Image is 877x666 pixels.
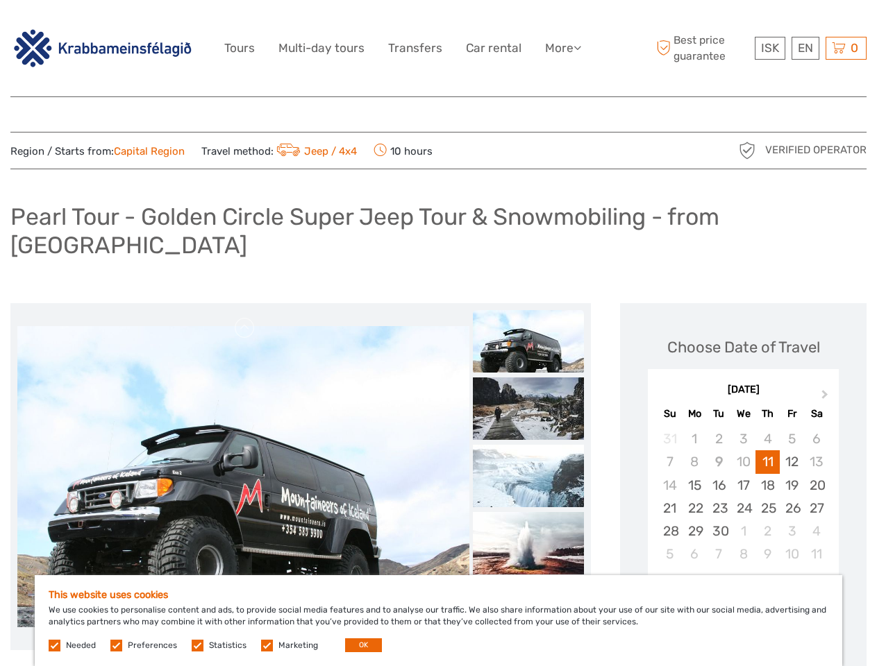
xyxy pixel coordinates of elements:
[755,520,780,543] div: Choose Thursday, October 2nd, 2025
[780,543,804,565] div: Choose Friday, October 10th, 2025
[780,404,804,423] div: Fr
[10,203,867,259] h1: Pearl Tour - Golden Circle Super Jeep Tour & Snowmobiling - from [GEOGRAPHIC_DATA]
[707,543,731,565] div: Choose Tuesday, October 7th, 2025
[374,141,433,160] span: 10 hours
[658,404,682,423] div: Su
[731,450,755,473] div: Not available Wednesday, September 10th, 2025
[683,497,707,520] div: Choose Monday, September 22nd, 2025
[473,377,584,440] img: f4ee769743ea48a6ad0ab2d038370ecb_slider_thumbnail.jpeg
[755,497,780,520] div: Choose Thursday, September 25th, 2025
[278,38,365,58] a: Multi-day tours
[35,575,842,666] div: We use cookies to personalise content and ads, to provide social media features and to analyse ou...
[780,427,804,450] div: Not available Friday, September 5th, 2025
[388,38,442,58] a: Transfers
[224,38,255,58] a: Tours
[658,497,682,520] div: Choose Sunday, September 21st, 2025
[731,543,755,565] div: Choose Wednesday, October 8th, 2025
[761,41,779,55] span: ISK
[652,427,834,565] div: month 2025-09
[731,404,755,423] div: We
[780,450,804,473] div: Choose Friday, September 12th, 2025
[658,543,682,565] div: Choose Sunday, October 5th, 2025
[849,41,860,55] span: 0
[707,450,731,473] div: Not available Tuesday, September 9th, 2025
[209,640,247,651] label: Statistics
[683,427,707,450] div: Not available Monday, September 1st, 2025
[278,640,318,651] label: Marketing
[658,450,682,473] div: Not available Sunday, September 7th, 2025
[780,520,804,543] div: Choose Friday, October 3rd, 2025
[10,144,185,159] span: Region / Starts from:
[755,543,780,565] div: Choose Thursday, October 9th, 2025
[17,326,469,627] img: 5909776347d8488e9d87be5bfd9784d2_main_slider.jpeg
[731,427,755,450] div: Not available Wednesday, September 3rd, 2025
[755,404,780,423] div: Th
[667,336,820,358] div: Choose Date of Travel
[683,474,707,497] div: Choose Monday, September 15th, 2025
[707,427,731,450] div: Not available Tuesday, September 2nd, 2025
[765,143,867,157] span: Verified Operator
[707,497,731,520] div: Choose Tuesday, September 23rd, 2025
[683,543,707,565] div: Choose Monday, October 6th, 2025
[473,310,584,373] img: 5909776347d8488e9d87be5bfd9784d2_slider_thumbnail.jpeg
[707,404,731,423] div: Tu
[755,474,780,497] div: Choose Thursday, September 18th, 2025
[66,640,96,651] label: Needed
[683,404,707,423] div: Mo
[658,474,682,497] div: Not available Sunday, September 14th, 2025
[736,139,758,162] img: verified_operator_grey_128.png
[780,474,804,497] div: Choose Friday, September 19th, 2025
[804,497,828,520] div: Choose Saturday, September 27th, 2025
[755,450,780,473] div: Choose Thursday, September 11th, 2025
[658,520,682,543] div: Choose Sunday, September 28th, 2025
[545,38,581,58] a: More
[792,37,819,60] div: EN
[10,27,195,69] img: 3142-b3e26b51-08fe-4449-b938-50ec2168a4a0_logo_big.png
[653,33,751,63] span: Best price guarantee
[201,141,357,160] span: Travel method:
[804,404,828,423] div: Sa
[683,520,707,543] div: Choose Monday, September 29th, 2025
[658,427,682,450] div: Not available Sunday, August 31st, 2025
[473,512,584,574] img: d20006cff51242719c6f2951424a6da4_slider_thumbnail.jpeg
[707,520,731,543] div: Choose Tuesday, September 30th, 2025
[804,474,828,497] div: Choose Saturday, September 20th, 2025
[731,497,755,520] div: Choose Wednesday, September 24th, 2025
[274,145,357,157] a: Jeep / 4x4
[466,38,521,58] a: Car rental
[49,589,828,601] h5: This website uses cookies
[707,474,731,497] div: Choose Tuesday, September 16th, 2025
[804,450,828,473] div: Not available Saturday, September 13th, 2025
[815,386,837,409] button: Next Month
[345,638,382,652] button: OK
[128,640,177,651] label: Preferences
[114,145,185,157] a: Capital Region
[683,450,707,473] div: Not available Monday, September 8th, 2025
[473,445,584,507] img: f15003c3cc8f47e885b70257023623dd_slider_thumbnail.jpeg
[780,497,804,520] div: Choose Friday, September 26th, 2025
[804,520,828,543] div: Choose Saturday, October 4th, 2025
[804,543,828,565] div: Choose Saturday, October 11th, 2025
[648,383,839,398] div: [DATE]
[804,427,828,450] div: Not available Saturday, September 6th, 2025
[731,474,755,497] div: Choose Wednesday, September 17th, 2025
[731,520,755,543] div: Choose Wednesday, October 1st, 2025
[755,427,780,450] div: Not available Thursday, September 4th, 2025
